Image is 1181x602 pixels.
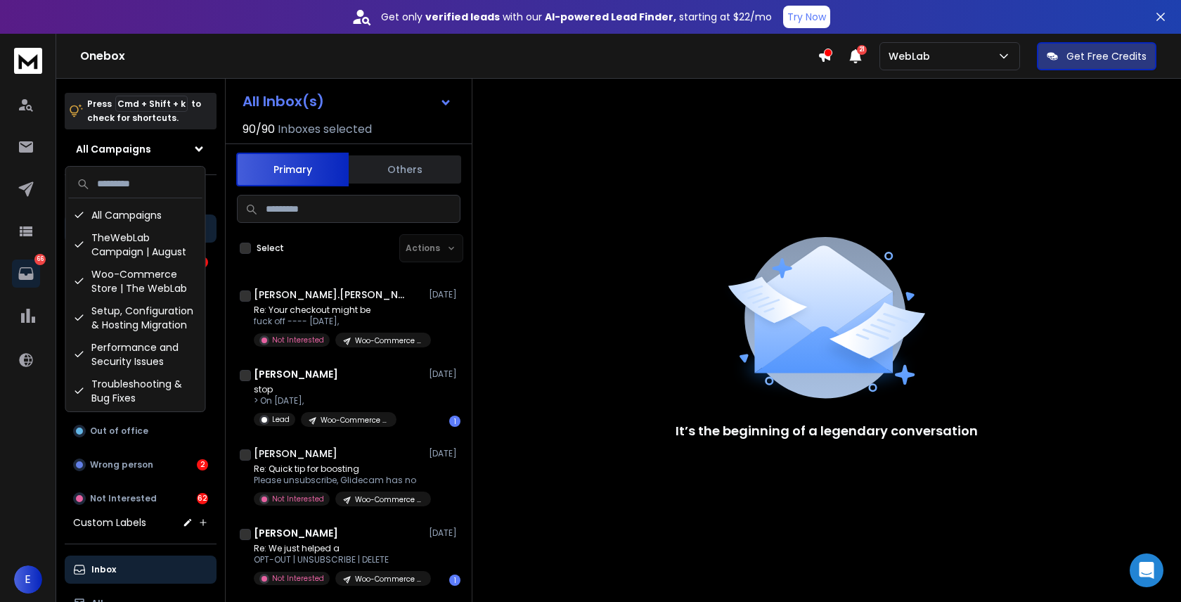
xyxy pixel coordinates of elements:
div: All Campaigns [69,204,202,226]
label: Select [257,243,284,254]
p: fuck off ---- [DATE], [254,316,422,327]
p: Re: Your checkout might be [254,305,422,316]
h1: [PERSON_NAME] [254,447,337,461]
p: Wrong person [90,459,153,470]
p: Press to check for shortcuts. [87,97,201,125]
h1: Onebox [80,48,818,65]
div: 2 [197,459,208,470]
p: Lead [272,414,290,425]
div: Open Intercom Messenger [1130,553,1163,587]
span: E [14,565,42,594]
p: Not Interested [272,494,324,504]
p: Not Interested [90,493,157,504]
p: Inbox [91,564,116,575]
p: Get Free Credits [1066,49,1147,63]
p: Woo-Commerce Store | The WebLab [355,335,422,346]
p: Not Interested [272,573,324,584]
button: Primary [236,153,349,186]
p: [DATE] [429,369,460,380]
p: OPT-OUT | UNSUBSCRIBE | DELETE [254,554,422,565]
div: 1 [449,575,460,586]
h1: [PERSON_NAME].[PERSON_NAME] [254,288,408,302]
button: Others [349,154,461,185]
h1: [PERSON_NAME] [254,367,338,381]
p: 66 [34,254,46,265]
div: Performance and Security Issues [69,336,202,373]
p: Woo-Commerce Store | The WebLab [355,574,422,584]
p: Out of office [90,425,148,437]
p: [DATE] [429,289,460,300]
h3: Custom Labels [73,515,146,530]
p: It’s the beginning of a legendary conversation [676,421,978,441]
p: Re: Quick tip for boosting [254,463,422,475]
h3: Inboxes selected [278,121,372,138]
span: 90 / 90 [243,121,275,138]
span: 21 [857,45,867,55]
p: Try Now [787,10,826,24]
p: > On [DATE], [254,395,396,406]
p: [DATE] [429,527,460,539]
div: 62 [197,493,208,504]
div: Troubleshooting & Bug Fixes [69,373,202,409]
h1: All Campaigns [76,142,151,156]
p: Woo-Commerce Store | The WebLab [355,494,422,505]
p: WebLab [889,49,936,63]
div: 1 [449,416,460,427]
strong: verified leads [425,10,500,24]
strong: AI-powered Lead Finder, [545,10,676,24]
p: stop [254,384,396,395]
p: Please unsubscribe, Glidecam has no [254,475,422,486]
p: Get only with our starting at $22/mo [381,10,772,24]
p: [DATE] [429,448,460,459]
div: Setup, Configuration & Hosting Migration [69,300,202,336]
p: Not Interested [272,335,324,345]
img: logo [14,48,42,74]
p: Woo-Commerce Store | The WebLab [321,415,388,425]
div: Woo-Commerce Store | The WebLab [69,263,202,300]
span: Cmd + Shift + k [115,96,188,112]
h1: All Inbox(s) [243,94,324,108]
div: TheWebLab Campaign | August [69,226,202,263]
h1: [PERSON_NAME] [254,526,338,540]
p: Re: We just helped a [254,543,422,554]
